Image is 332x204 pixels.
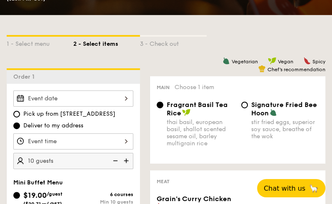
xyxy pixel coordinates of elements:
img: icon-chef-hat.a58ddaea.svg [258,65,266,72]
span: Order 1 [13,73,38,80]
span: Chat with us [264,184,305,192]
span: Grain's Curry Chicken [157,195,231,203]
img: icon-vegetarian.fe4039eb.svg [222,57,230,65]
span: Main [157,85,170,90]
input: Number of guests [13,153,133,169]
div: 6 courses [73,192,133,197]
div: stir fried eggs, superior soy sauce, breathe of the wok [251,119,319,140]
input: Fragrant Basil Tea Ricethai basil, european basil, shallot scented sesame oil, barley multigrain ... [157,102,163,108]
span: $19.00 [23,191,47,200]
span: Mini Buffet Menu [13,179,63,186]
span: /guest [47,191,62,197]
input: Deliver to my address [13,122,20,129]
input: Pick up from [STREET_ADDRESS] [13,111,20,117]
span: 🦙 [309,184,319,193]
img: icon-reduce.1d2dbef1.svg [108,153,121,169]
div: 2 - Select items [73,37,140,48]
input: Event time [13,133,133,149]
input: Event date [13,90,133,107]
button: Chat with us🦙 [257,179,325,197]
img: icon-vegan.f8ff3823.svg [268,57,276,65]
div: 3 - Check out [140,37,207,48]
span: Vegan [278,59,293,65]
span: Spicy [312,59,325,65]
img: icon-add.58712e84.svg [121,153,133,169]
span: Vegetarian [232,59,258,65]
div: 1 - Select menu [7,37,73,48]
span: Signature Fried Bee Hoon [251,101,317,117]
img: icon-vegetarian.fe4039eb.svg [270,109,277,116]
input: $19.00/guest($20.71 w/ GST)6 coursesMin 10 guests [13,192,20,199]
span: Deliver to my address [23,122,83,130]
span: Fragrant Basil Tea Rice [167,101,228,117]
input: Signature Fried Bee Hoonstir fried eggs, superior soy sauce, breathe of the wok [241,102,248,108]
img: icon-spicy.37a8142b.svg [303,57,311,65]
img: icon-vegan.f8ff3823.svg [182,109,190,116]
span: Chef's recommendation [267,67,325,72]
div: thai basil, european basil, shallot scented sesame oil, barley multigrain rice [167,119,235,147]
span: Pick up from [STREET_ADDRESS] [23,110,115,118]
span: Choose 1 item [175,84,214,91]
span: Meat [157,179,170,184]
